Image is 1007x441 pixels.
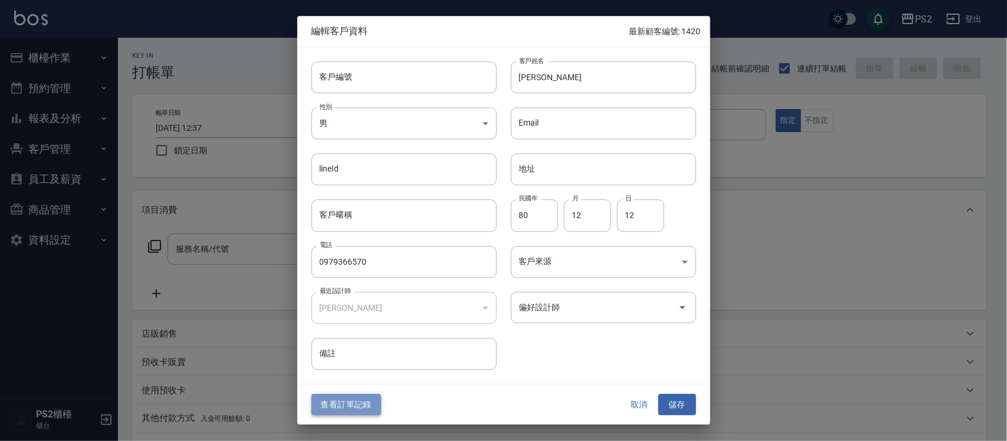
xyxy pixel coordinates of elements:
[519,56,544,65] label: 客戶姓名
[625,195,631,203] label: 日
[320,287,350,295] label: 最近設計師
[673,298,692,317] button: Open
[311,107,497,139] div: 男
[311,25,629,37] span: 編輯客戶資料
[658,394,696,416] button: 儲存
[621,394,658,416] button: 取消
[320,241,332,249] label: 電話
[311,394,381,416] button: 查看訂單記錄
[572,195,578,203] label: 月
[629,25,700,38] p: 最新顧客編號: 1420
[311,292,497,324] div: [PERSON_NAME]
[519,195,537,203] label: 民國年
[320,102,332,111] label: 性別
